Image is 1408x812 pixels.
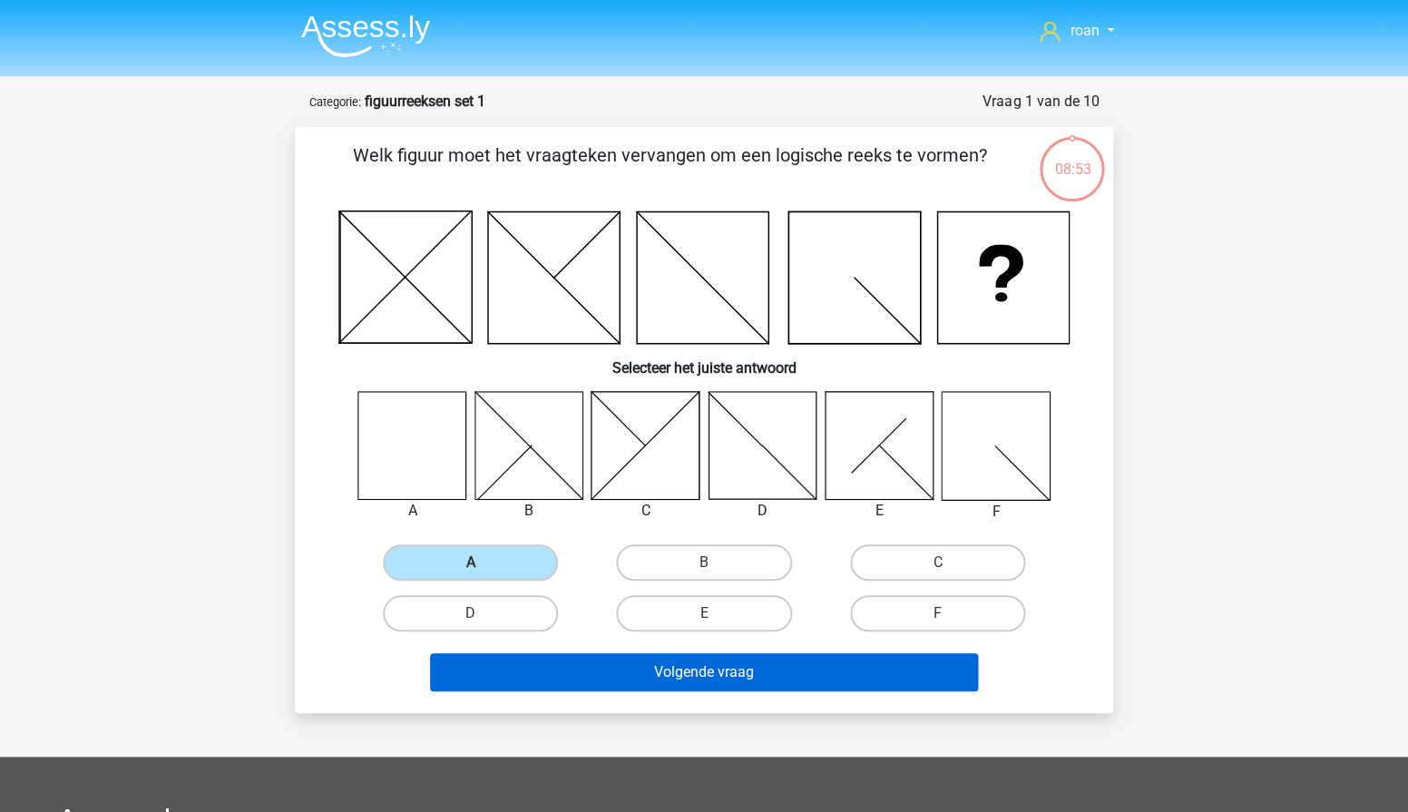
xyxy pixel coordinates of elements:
[927,501,1064,523] div: F
[616,595,791,631] label: E
[324,142,1016,196] p: Welk figuur moet het vraagteken vervangen om een logische reeks te vormen?
[616,544,791,581] label: B
[365,93,485,110] strong: figuurreeksen set 1
[577,500,714,522] div: C
[850,544,1025,581] label: C
[344,500,481,522] div: A
[983,91,1099,113] div: Vraag 1 van de 10
[694,500,831,522] div: D
[1032,20,1121,42] a: roan
[301,15,430,57] img: Assessly
[811,500,948,522] div: E
[1071,22,1100,39] span: roan
[324,345,1084,377] h6: Selecteer het juiste antwoord
[430,653,979,691] button: Volgende vraag
[461,500,598,522] div: B
[1038,135,1106,181] div: 08:53
[850,595,1025,631] label: F
[383,544,558,581] label: A
[309,95,361,109] small: Categorie:
[383,595,558,631] label: D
